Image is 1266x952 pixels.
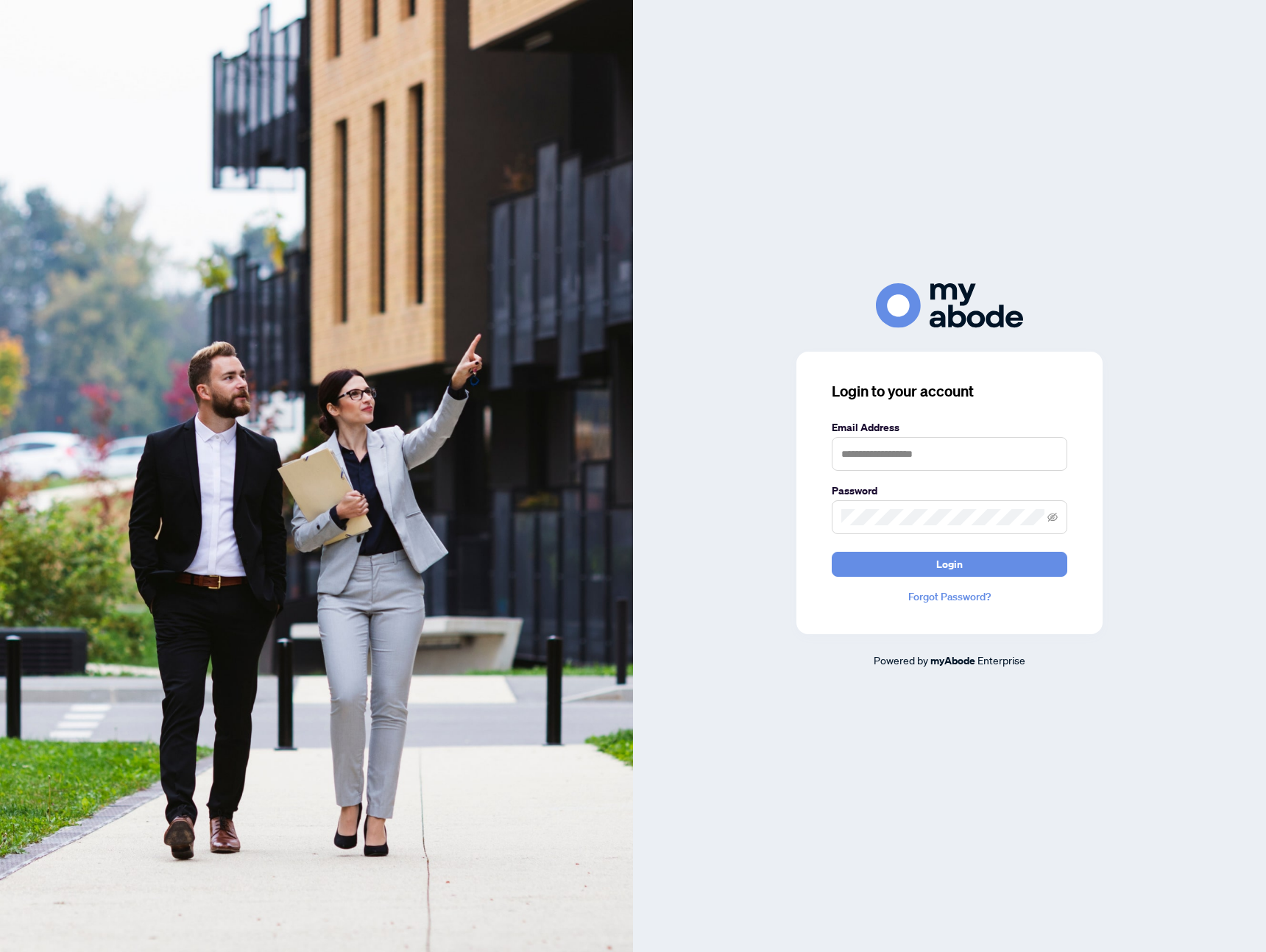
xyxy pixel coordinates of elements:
label: Email Address [832,419,1067,436]
label: Password [832,483,1067,499]
img: ma-logo [876,283,1023,328]
a: Forgot Password? [832,589,1067,605]
a: myAbode [930,653,975,669]
span: Login [936,553,963,576]
span: Powered by [874,653,928,667]
span: eye-invisible [1047,512,1058,522]
button: Login [832,552,1067,577]
h3: Login to your account [832,381,1067,402]
span: Enterprise [977,653,1025,667]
